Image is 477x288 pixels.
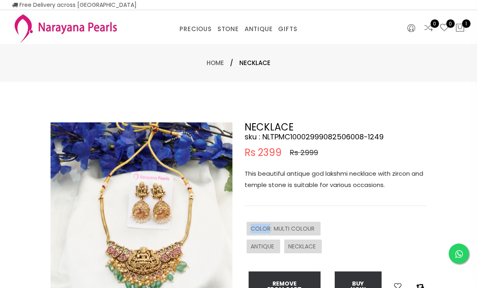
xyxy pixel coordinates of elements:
a: 0 [424,23,433,34]
span: / [230,58,233,68]
span: Rs 2399 [245,148,282,158]
a: PRECIOUS [179,23,211,35]
span: NECKLACE [288,242,318,250]
span: COLOR : [251,225,274,233]
h2: NECKLACE [245,122,426,132]
span: ANTIQUE [251,242,276,250]
a: Home [207,59,224,67]
span: Rs 2999 [290,148,318,158]
span: Free Delivery across [GEOGRAPHIC_DATA] [12,1,137,9]
a: STONE [217,23,239,35]
button: 1 [455,23,465,34]
span: 0 [446,19,455,28]
p: This beautiful antique god lakshmi necklace with zircon and temple stone is suitable for various ... [245,168,426,191]
span: MULTI COLOUR [274,225,317,233]
a: ANTIQUE [245,23,273,35]
a: 0 [439,23,449,34]
span: NECKLACE [239,58,270,68]
a: GIFTS [278,23,297,35]
span: 1 [462,19,471,28]
h4: sku : NLTPMC10002999082506008-1249 [245,132,426,142]
span: 0 [431,19,439,28]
